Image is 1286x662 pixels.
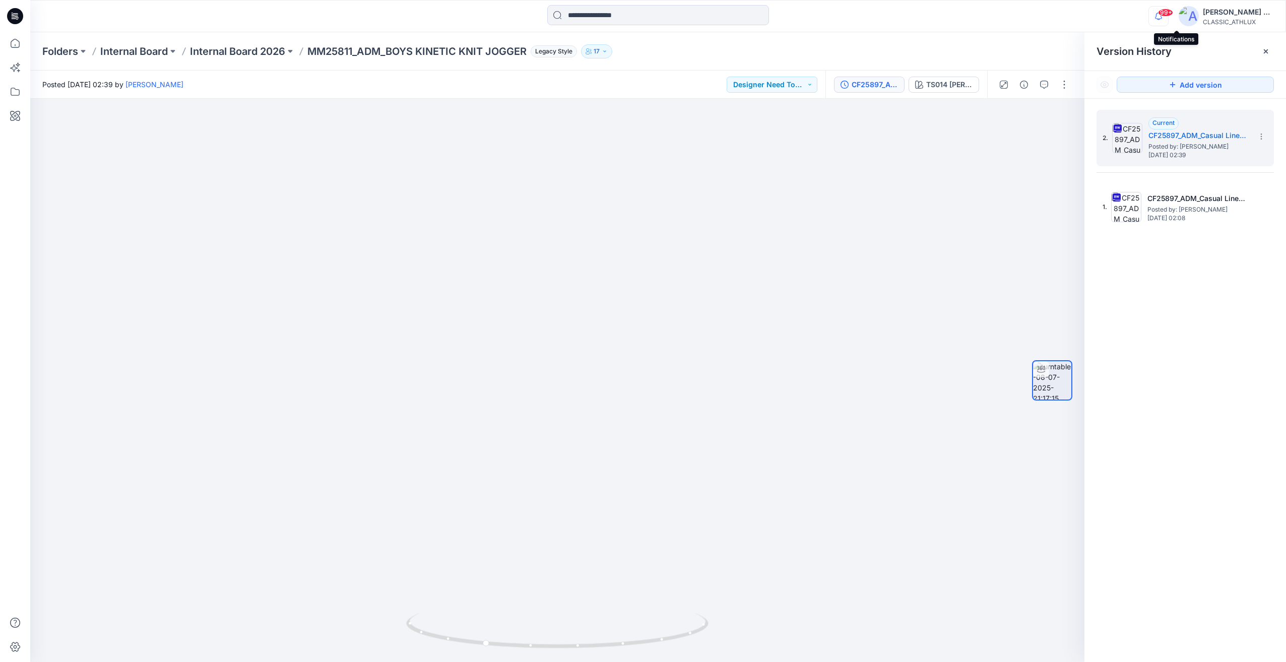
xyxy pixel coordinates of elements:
span: Posted [DATE] 02:39 by [42,79,183,90]
p: MM25811_ADM_BOYS KINETIC KNIT JOGGER [307,44,527,58]
button: Close [1262,47,1270,55]
span: 99+ [1158,9,1173,17]
span: Posted by: Chantal Athlux [1148,142,1249,152]
a: Internal Board 2026 [190,44,285,58]
img: CF25897_ADM_Casual Linen Short [1111,192,1141,222]
button: Details [1016,77,1032,93]
span: [DATE] 02:08 [1147,215,1248,222]
img: turntable-08-07-2025-21:17:15 [1033,361,1071,400]
img: eyJhbGciOiJIUzI1NiIsImtpZCI6IjAiLCJzbHQiOiJzZXMiLCJ0eXAiOiJKV1QifQ.eyJkYXRhIjp7InR5cGUiOiJzdG9yYW... [348,83,767,662]
span: Legacy Style [531,45,577,57]
button: TS014 [PERSON_NAME] Stripe Porcelain Beige Dark Navy [909,77,979,93]
span: 1. [1103,203,1107,212]
h5: CF25897_ADM_Casual Linen Short [1148,129,1249,142]
span: Current [1152,119,1175,126]
button: Legacy Style [527,44,577,58]
a: Folders [42,44,78,58]
p: 17 [594,46,600,57]
button: 17 [581,44,612,58]
span: 2. [1103,134,1108,143]
img: avatar [1179,6,1199,26]
div: CF25897_ADM_Casual Linen Short [852,79,898,90]
h5: CF25897_ADM_Casual Linen Short [1147,192,1248,205]
span: Posted by: Chantal Athlux [1147,205,1248,215]
button: CF25897_ADM_Casual Linen Short [834,77,905,93]
div: CLASSIC_ATHLUX [1203,18,1273,26]
a: [PERSON_NAME] [125,80,183,89]
a: Internal Board [100,44,168,58]
span: [DATE] 02:39 [1148,152,1249,159]
button: Show Hidden Versions [1097,77,1113,93]
img: CF25897_ADM_Casual Linen Short [1112,123,1142,153]
span: Version History [1097,45,1172,57]
div: [PERSON_NAME] Cfai [1203,6,1273,18]
button: Add version [1117,77,1274,93]
div: TS014 [PERSON_NAME] Stripe Porcelain Beige Dark Navy [926,79,973,90]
